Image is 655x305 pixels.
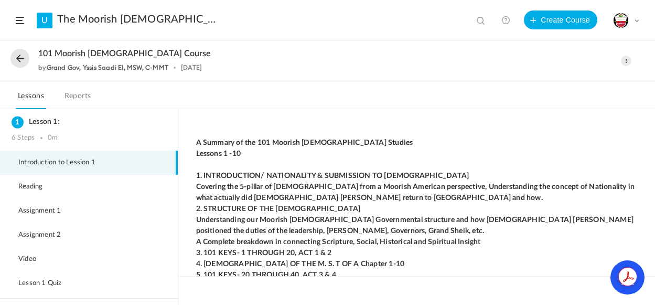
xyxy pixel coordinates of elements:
[18,279,75,288] span: Lesson 1 Quiz
[37,13,52,28] a: U
[18,183,56,191] span: Reading
[196,216,634,235] strong: Understanding our Moorish [DEMOGRAPHIC_DATA] Governmental structure and how [DEMOGRAPHIC_DATA] [P...
[12,134,35,142] div: 6 Steps
[12,118,166,127] h3: Lesson 1:
[62,89,93,109] a: Reports
[18,207,74,215] span: Assignment 1
[48,134,58,142] div: 0m
[181,64,202,71] div: [DATE]
[196,260,405,268] strong: 4. [DEMOGRAPHIC_DATA] OF THE M. S. T OF A Chapter 1-10
[18,231,74,239] span: Assignment 2
[38,49,211,59] span: 101 Moorish [DEMOGRAPHIC_DATA] Course
[196,205,361,213] strong: 2. STRUCTURE OF THE [DEMOGRAPHIC_DATA]
[196,150,241,157] strong: Lessons 1 -10
[47,64,168,71] a: Grand Gov, Yssis Saadi El, MSW, C-MMT
[524,10,597,29] button: Create Course
[196,249,332,257] strong: 3. 101 KEYS- 1 THROUGH 20, ACT 1 & 2
[196,271,336,279] strong: 5. 101 KEYS- 20 THROUGH 40, ACT 3 & 4
[196,238,481,246] strong: A Complete breakdown in connecting Scripture, Social, Historical and Spiritual Insight
[18,159,109,167] span: Introduction to Lession 1
[16,89,46,109] a: Lessons
[196,139,413,146] strong: A Summary of the 101 Moorish [DEMOGRAPHIC_DATA] Studies
[18,255,49,264] span: Video
[57,13,217,26] a: The Moorish [DEMOGRAPHIC_DATA] Therocratic Insitute. MITI
[196,172,469,180] strong: 1. INTRODUCTION/ NATIONALITY & SUBMISSION TO [DEMOGRAPHIC_DATA]
[196,183,635,202] strong: Covering the 5-pillar of [DEMOGRAPHIC_DATA] from a Moorish American perspective, Understanding th...
[38,64,168,71] div: by
[614,13,628,28] img: miti-certificate.png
